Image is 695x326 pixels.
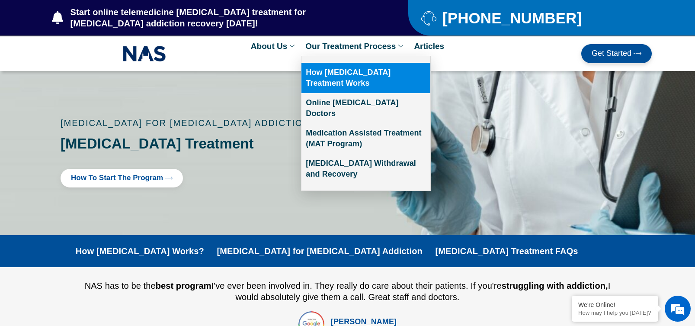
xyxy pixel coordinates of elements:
[592,49,631,58] span: Get Started
[74,280,621,303] div: NAS has to be the I've ever been involved in. They really do care about their patients. If you're...
[581,44,652,63] a: Get Started
[123,44,166,64] img: NAS_email_signature-removebg-preview.png
[421,10,630,26] a: [PHONE_NUMBER]
[440,13,582,23] span: [PHONE_NUMBER]
[68,6,374,29] span: Start online telemedicine [MEDICAL_DATA] treatment for [MEDICAL_DATA] addiction recovery [DATE]!
[502,281,608,290] b: struggling with addiction,
[58,45,158,57] div: Chat with us now
[76,246,204,256] a: How [MEDICAL_DATA] Works?
[156,281,211,290] b: best program
[61,169,326,187] div: click here to start suboxone treatment program
[410,36,448,56] a: Articles
[436,246,578,256] a: [MEDICAL_DATA] Treatment FAQs
[247,36,301,56] a: About Us
[61,169,183,187] a: How to Start the program
[61,136,326,152] h1: [MEDICAL_DATA] Treatment
[4,236,165,267] textarea: Type your message and hit 'Enter'
[301,93,430,123] a: Online [MEDICAL_DATA] Doctors
[71,174,163,182] span: How to Start the program
[52,6,374,29] a: Start online telemedicine [MEDICAL_DATA] treatment for [MEDICAL_DATA] addiction recovery [DATE]!
[217,246,422,256] a: [MEDICAL_DATA] for [MEDICAL_DATA] Addiction
[10,45,22,58] div: Navigation go back
[301,36,410,56] a: Our Treatment Process
[301,154,430,184] a: [MEDICAL_DATA] Withdrawal and Recovery
[578,310,652,316] p: How may I help you today?
[301,63,430,93] a: How [MEDICAL_DATA] Treatment Works
[578,301,652,308] div: We're Online!
[142,4,163,25] div: Minimize live chat window
[50,109,119,197] span: We're online!
[61,119,326,127] p: [MEDICAL_DATA] for [MEDICAL_DATA] addiction
[301,123,430,154] a: Medication Assisted Treatment (MAT Program)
